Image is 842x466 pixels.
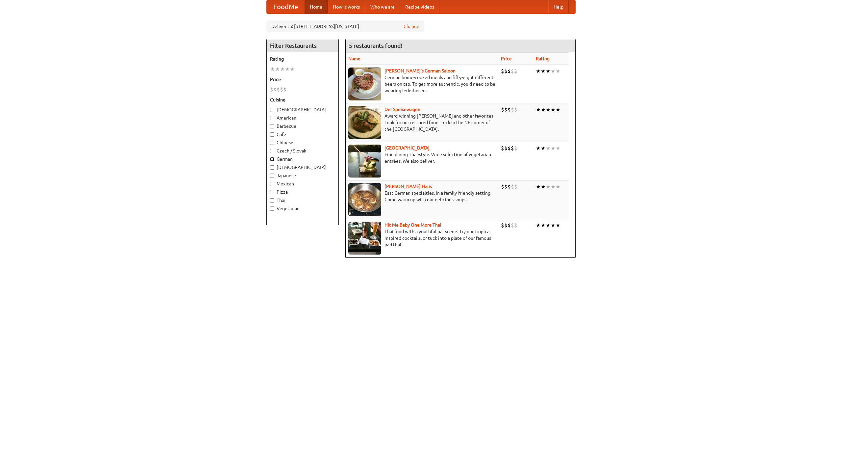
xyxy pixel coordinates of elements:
li: ★ [285,66,290,73]
li: ★ [270,66,275,73]
input: Cafe [270,132,274,137]
li: $ [511,222,514,229]
li: $ [273,86,277,93]
ng-pluralize: 5 restaurants found! [349,42,402,49]
input: German [270,157,274,161]
li: ★ [556,222,560,229]
li: ★ [556,145,560,152]
li: $ [514,183,517,190]
li: ★ [541,145,546,152]
li: $ [511,183,514,190]
label: [DEMOGRAPHIC_DATA] [270,164,335,171]
li: ★ [536,145,541,152]
li: $ [514,145,517,152]
li: ★ [556,68,560,75]
li: ★ [280,66,285,73]
p: Thai food with a youthful bar scene. Try our tropical inspired cocktails, or tuck into a plate of... [348,228,496,248]
p: German home-cooked meals and fifty-eight different beers on tap. To get more authentic, you'd nee... [348,74,496,94]
li: $ [504,222,508,229]
img: esthers.jpg [348,68,381,100]
a: Who we are [365,0,400,14]
a: Rating [536,56,550,61]
input: Mexican [270,182,274,186]
li: $ [508,106,511,113]
li: $ [504,106,508,113]
li: ★ [541,183,546,190]
h4: Filter Restaurants [267,39,338,52]
li: ★ [536,68,541,75]
div: Deliver to: [STREET_ADDRESS][US_STATE] [266,20,424,32]
li: ★ [541,222,546,229]
li: ★ [551,68,556,75]
a: Change [404,23,419,30]
input: [DEMOGRAPHIC_DATA] [270,165,274,170]
label: American [270,115,335,121]
li: $ [501,68,504,75]
li: $ [508,145,511,152]
li: $ [514,222,517,229]
li: $ [514,106,517,113]
li: ★ [536,183,541,190]
li: ★ [541,68,546,75]
li: ★ [546,145,551,152]
h5: Rating [270,56,335,62]
li: ★ [551,183,556,190]
li: ★ [290,66,295,73]
input: Thai [270,198,274,203]
a: Name [348,56,360,61]
li: $ [501,222,504,229]
li: ★ [556,183,560,190]
img: satay.jpg [348,145,381,178]
li: $ [511,145,514,152]
li: ★ [551,106,556,113]
li: $ [508,222,511,229]
a: FoodMe [267,0,305,14]
li: $ [508,183,511,190]
li: $ [504,68,508,75]
li: ★ [556,106,560,113]
input: Czech / Slovak [270,149,274,153]
label: Cafe [270,131,335,138]
p: Fine dining Thai-style. Wide selection of vegetarian entrées. We also deliver. [348,151,496,164]
label: Vegetarian [270,205,335,212]
a: [PERSON_NAME]'s German Saloon [384,68,456,73]
li: $ [504,145,508,152]
a: Hit Me Baby One More Thai [384,222,441,228]
li: $ [514,68,517,75]
li: ★ [546,68,551,75]
label: Pizza [270,189,335,195]
li: $ [270,86,273,93]
a: Der Speisewagen [384,107,420,112]
a: Recipe videos [400,0,439,14]
input: Chinese [270,141,274,145]
p: Award-winning [PERSON_NAME] and other favorites. Look for our restored food truck in the NE corne... [348,113,496,132]
input: American [270,116,274,120]
a: [GEOGRAPHIC_DATA] [384,145,430,151]
img: speisewagen.jpg [348,106,381,139]
li: $ [501,106,504,113]
li: $ [511,106,514,113]
li: $ [280,86,283,93]
li: ★ [546,222,551,229]
label: Chinese [270,139,335,146]
label: Czech / Slovak [270,148,335,154]
li: ★ [546,106,551,113]
li: $ [283,86,286,93]
li: $ [501,183,504,190]
img: kohlhaus.jpg [348,183,381,216]
input: [DEMOGRAPHIC_DATA] [270,108,274,112]
li: $ [511,68,514,75]
li: $ [501,145,504,152]
a: Price [501,56,512,61]
a: Help [548,0,569,14]
a: [PERSON_NAME] Haus [384,184,432,189]
input: Barbecue [270,124,274,128]
label: Mexican [270,180,335,187]
li: ★ [536,222,541,229]
li: $ [508,68,511,75]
